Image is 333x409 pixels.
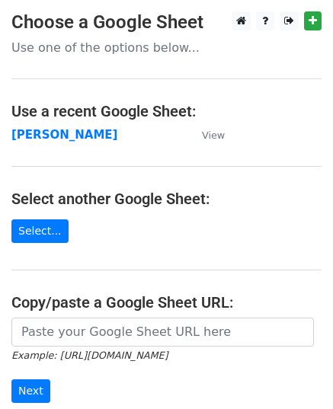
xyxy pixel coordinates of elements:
[11,128,117,142] a: [PERSON_NAME]
[11,102,322,120] h4: Use a recent Google Sheet:
[11,190,322,208] h4: Select another Google Sheet:
[11,40,322,56] p: Use one of the options below...
[11,293,322,312] h4: Copy/paste a Google Sheet URL:
[11,379,50,403] input: Next
[11,219,69,243] a: Select...
[11,350,168,361] small: Example: [URL][DOMAIN_NAME]
[11,318,314,347] input: Paste your Google Sheet URL here
[187,128,225,142] a: View
[202,129,225,141] small: View
[11,11,322,34] h3: Choose a Google Sheet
